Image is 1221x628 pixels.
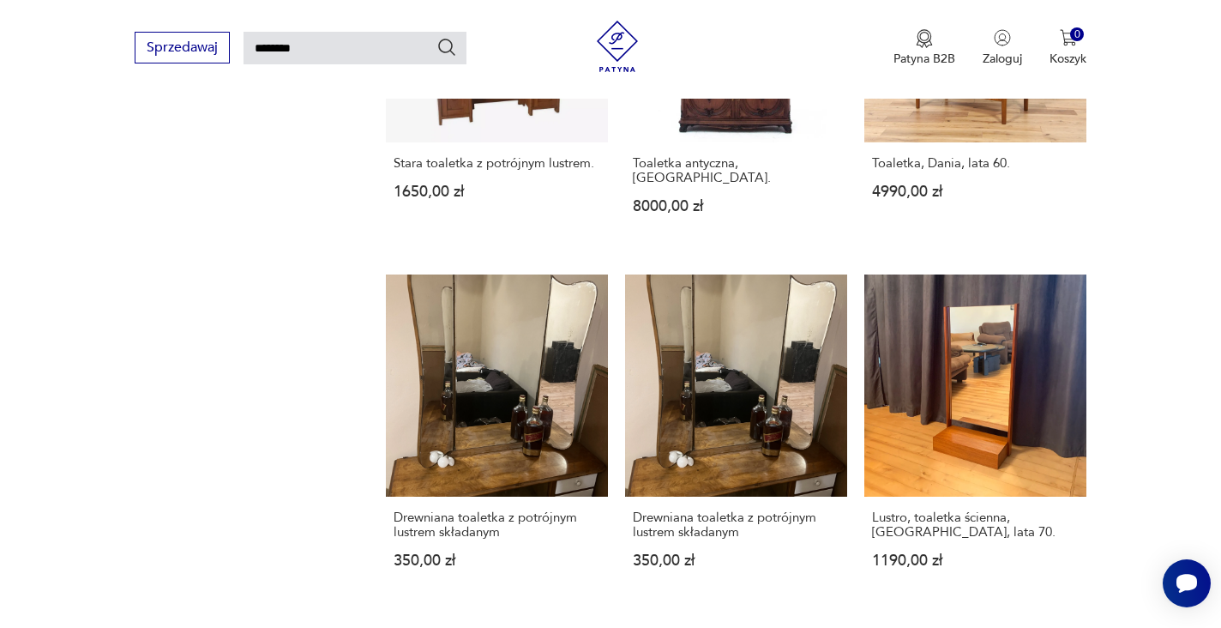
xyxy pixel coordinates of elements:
button: Sprzedawaj [135,32,230,63]
p: 8000,00 zł [633,199,839,214]
a: Lustro, toaletka ścienna, Niemcy, lata 70.Lustro, toaletka ścienna, [GEOGRAPHIC_DATA], lata 70.11... [864,275,1086,601]
p: Patyna B2B [893,51,955,67]
iframe: Smartsupp widget button [1163,559,1211,607]
h3: Toaletka, Dania, lata 60. [872,156,1079,171]
p: 350,00 zł [633,553,839,568]
p: 1190,00 zł [872,553,1079,568]
a: Ikona medaluPatyna B2B [893,29,955,67]
a: Drewniana toaletka z potrójnym lustrem składanymDrewniana toaletka z potrójnym lustrem składanym3... [386,275,608,601]
img: Patyna - sklep z meblami i dekoracjami vintage [592,21,643,72]
a: Drewniana toaletka z potrójnym lustrem składanymDrewniana toaletka z potrójnym lustrem składanym3... [625,275,847,601]
a: Sprzedawaj [135,43,230,55]
p: 350,00 zł [394,553,600,568]
p: Zaloguj [983,51,1022,67]
button: Szukaj [436,37,457,57]
h3: Toaletka antyczna, [GEOGRAPHIC_DATA]. [633,156,839,185]
p: 4990,00 zł [872,184,1079,199]
p: Koszyk [1050,51,1086,67]
img: Ikonka użytkownika [994,29,1011,46]
h3: Stara toaletka z potrójnym lustrem. [394,156,600,171]
button: Patyna B2B [893,29,955,67]
button: 0Koszyk [1050,29,1086,67]
p: 1650,00 zł [394,184,600,199]
img: Ikona medalu [916,29,933,48]
h3: Drewniana toaletka z potrójnym lustrem składanym [633,510,839,540]
div: 0 [1070,27,1085,42]
button: Zaloguj [983,29,1022,67]
h3: Lustro, toaletka ścienna, [GEOGRAPHIC_DATA], lata 70. [872,510,1079,540]
img: Ikona koszyka [1060,29,1077,46]
h3: Drewniana toaletka z potrójnym lustrem składanym [394,510,600,540]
